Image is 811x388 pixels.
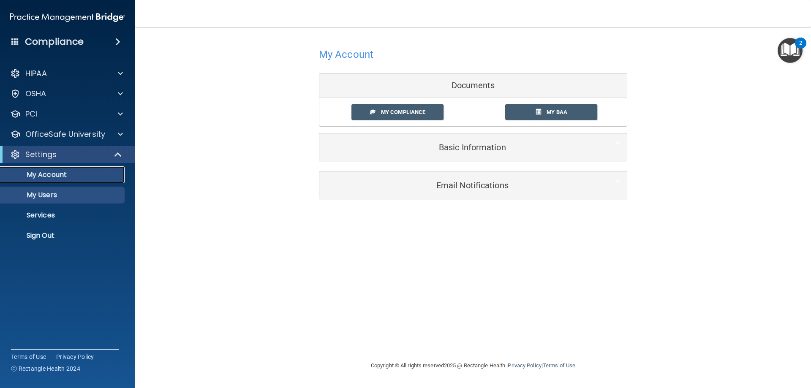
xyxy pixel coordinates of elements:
a: HIPAA [10,68,123,79]
h5: Email Notifications [326,181,595,190]
p: OSHA [25,89,46,99]
button: Open Resource Center, 2 new notifications [778,38,803,63]
p: HIPAA [25,68,47,79]
h4: My Account [319,49,373,60]
span: My BAA [547,109,567,115]
p: Settings [25,149,57,160]
p: OfficeSafe University [25,129,105,139]
p: My Account [5,171,121,179]
a: Terms of Use [11,353,46,361]
h5: Basic Information [326,143,595,152]
span: Ⓒ Rectangle Health 2024 [11,364,80,373]
a: Privacy Policy [508,362,541,369]
span: My Compliance [381,109,425,115]
div: Documents [319,73,627,98]
p: Sign Out [5,231,121,240]
div: 2 [799,43,802,54]
a: OfficeSafe University [10,129,123,139]
a: Settings [10,149,122,160]
a: Terms of Use [543,362,575,369]
a: Privacy Policy [56,353,94,361]
img: PMB logo [10,9,125,26]
a: Basic Information [326,138,620,157]
p: PCI [25,109,37,119]
a: Email Notifications [326,176,620,195]
iframe: Drift Widget Chat Controller [665,328,801,362]
a: PCI [10,109,123,119]
h4: Compliance [25,36,84,48]
p: Services [5,211,121,220]
p: My Users [5,191,121,199]
div: Copyright © All rights reserved 2025 @ Rectangle Health | | [319,352,627,379]
a: OSHA [10,89,123,99]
